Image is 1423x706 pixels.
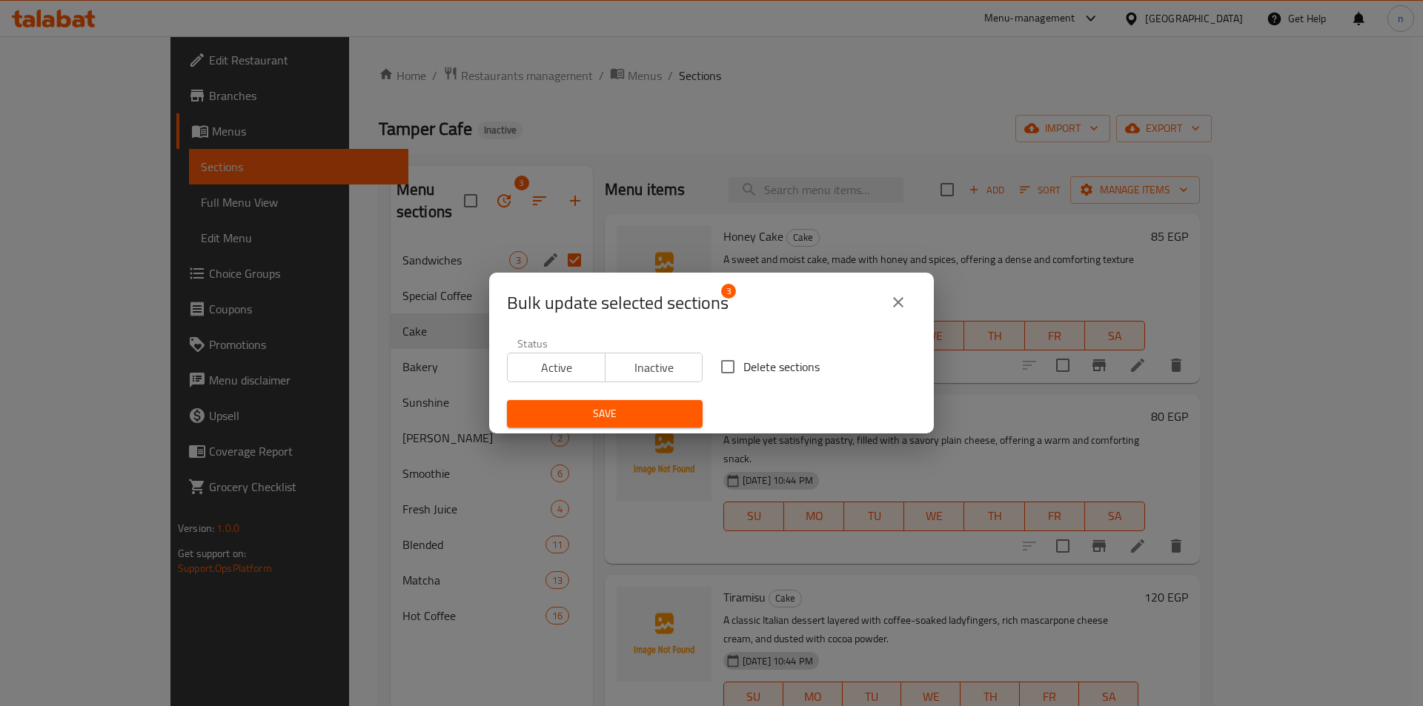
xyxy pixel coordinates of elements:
[880,284,916,320] button: close
[721,284,736,299] span: 3
[605,353,703,382] button: Inactive
[743,358,820,376] span: Delete sections
[514,357,600,379] span: Active
[507,353,606,382] button: Active
[507,291,729,315] span: Selected section count
[519,404,691,423] span: Save
[611,357,697,379] span: Inactive
[507,400,703,427] button: Save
